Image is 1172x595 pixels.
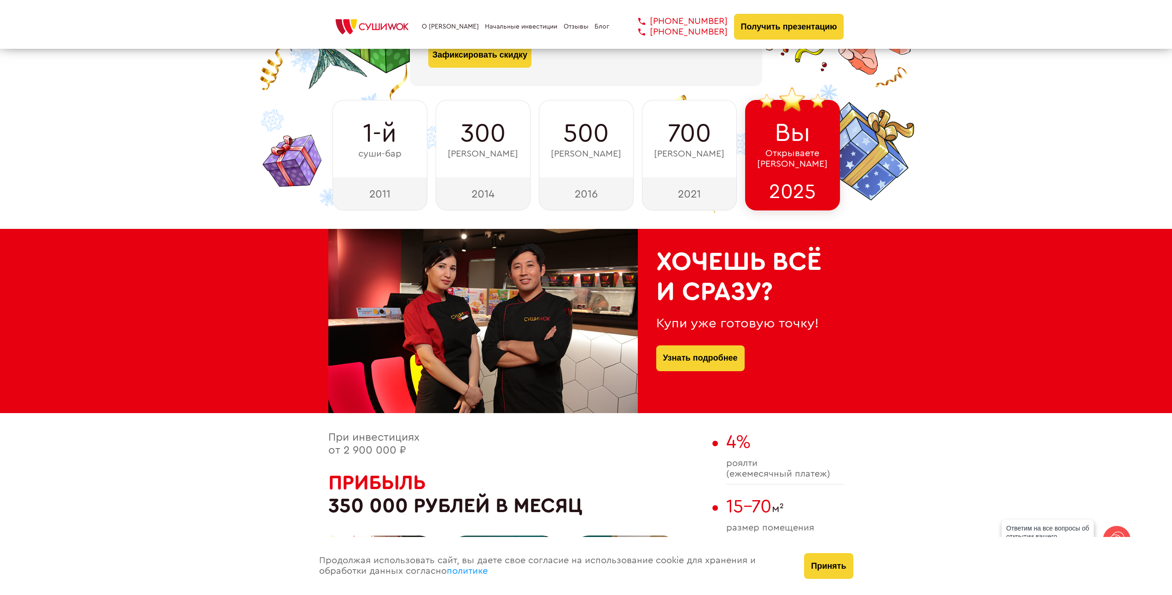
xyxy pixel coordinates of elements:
span: [PERSON_NAME] [654,149,724,159]
div: 2016 [539,177,634,210]
span: суши-бар [358,149,402,159]
div: 2025 [745,177,840,210]
img: СУШИWOK [328,17,416,37]
a: Блог [595,23,609,30]
button: Принять [804,553,853,579]
span: 1-й [363,119,396,148]
span: [PERSON_NAME] [448,149,518,159]
span: 4% [726,433,751,451]
span: 700 [668,119,711,148]
div: 2014 [436,177,531,210]
span: м² [726,496,844,517]
h2: Хочешь всё и сразу? [656,247,826,307]
span: размер помещения [726,523,844,533]
a: Узнать подробнее [663,345,738,371]
button: Зафиксировать скидку [428,42,531,68]
span: 15-70 [726,497,772,516]
div: Купи уже готовую точку! [656,316,826,331]
a: Отзывы [564,23,589,30]
span: Вы [775,118,810,148]
div: 2011 [332,177,427,210]
span: [PERSON_NAME] [551,149,621,159]
a: Начальные инвестиции [485,23,557,30]
span: 500 [563,119,609,148]
span: 300 [461,119,506,148]
span: роялти (ежемесячный платеж) [726,458,844,479]
a: О [PERSON_NAME] [422,23,479,30]
div: Ответим на все вопросы об открытии вашего [PERSON_NAME]! [1002,519,1094,554]
a: [PHONE_NUMBER] [624,16,728,27]
span: При инвестициях от 2 900 000 ₽ [328,432,420,456]
a: [PHONE_NUMBER] [624,27,728,37]
span: Прибыль [328,472,426,493]
div: 2021 [642,177,737,210]
button: Узнать подробнее [656,345,745,371]
a: политике [447,566,488,576]
button: Получить презентацию [734,14,844,40]
span: Открываете [PERSON_NAME] [757,148,828,169]
div: Продолжая использовать сайт, вы даете свое согласие на использование cookie для хранения и обрабо... [310,537,795,595]
h2: 350 000 рублей в месяц [328,471,708,518]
